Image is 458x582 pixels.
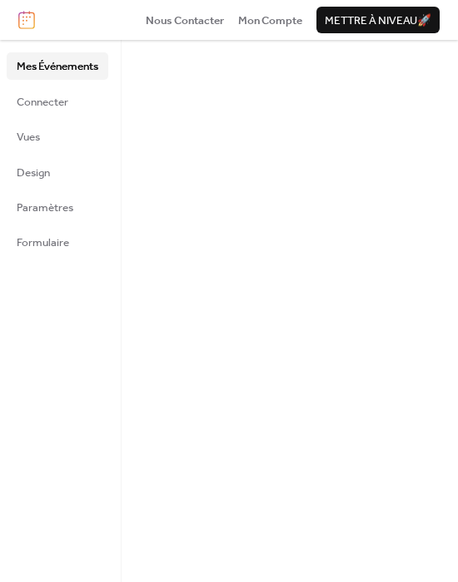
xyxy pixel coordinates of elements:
a: Mes Événements [7,52,108,79]
a: Mon Compte [238,12,302,28]
img: logo [18,11,35,29]
button: Mettre à niveau🚀 [316,7,440,33]
span: Design [17,165,50,181]
span: Mes Événements [17,58,98,75]
span: Vues [17,129,40,145]
span: Mon Compte [238,12,302,29]
a: Paramètres [7,194,108,220]
a: Formulaire [7,229,108,255]
a: Vues [7,123,108,150]
span: Formulaire [17,234,69,251]
span: Connecter [17,94,68,111]
a: Nous Contacter [146,12,224,28]
a: Design [7,159,108,185]
span: Nous Contacter [146,12,224,29]
span: Paramètres [17,200,73,216]
span: Mettre à niveau 🚀 [325,12,431,29]
a: Connecter [7,88,108,115]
